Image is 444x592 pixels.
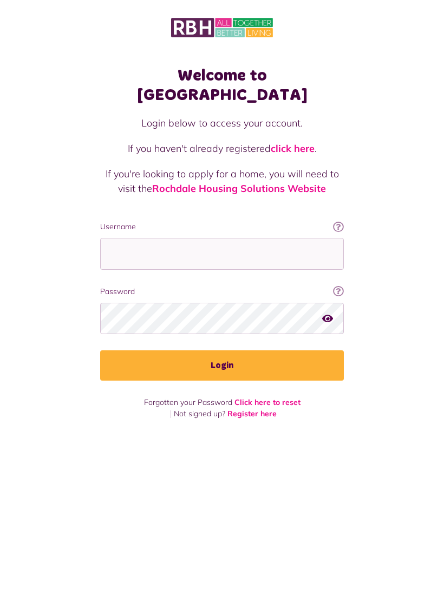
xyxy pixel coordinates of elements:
[100,116,344,130] p: Login below to access your account.
[271,142,315,155] a: click here
[227,409,277,418] a: Register here
[100,350,344,381] button: Login
[234,397,301,407] a: Click here to reset
[100,221,344,232] label: Username
[100,167,344,196] p: If you're looking to apply for a home, you will need to visit the
[152,182,326,195] a: Rochdale Housing Solutions Website
[144,397,232,407] span: Forgotten your Password
[171,16,273,39] img: MyRBH
[174,409,225,418] span: Not signed up?
[100,141,344,156] p: If you haven't already registered .
[100,286,344,297] label: Password
[100,66,344,105] h1: Welcome to [GEOGRAPHIC_DATA]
